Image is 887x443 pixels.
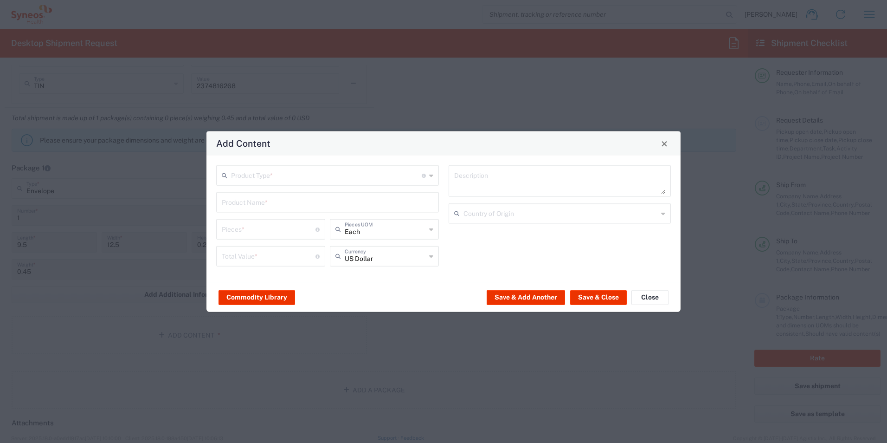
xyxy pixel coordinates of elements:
button: Save & Add Another [487,290,565,305]
button: Close [658,137,671,150]
button: Commodity Library [219,290,295,305]
h4: Add Content [216,137,270,150]
button: Save & Close [570,290,627,305]
button: Close [631,290,668,305]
